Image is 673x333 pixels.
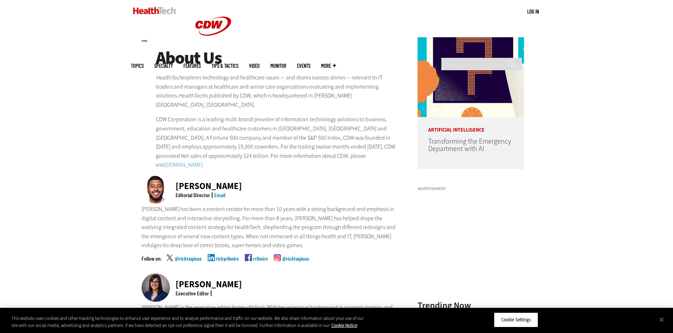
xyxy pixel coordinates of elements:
img: illustration of question mark [418,37,524,117]
div: [PERSON_NAME] [176,182,242,190]
button: Close [654,312,669,327]
em: HealthTech [156,74,182,81]
a: rribeiro [253,256,268,273]
h3: Trending Now [418,301,524,310]
button: Cookie Settings [494,312,538,327]
span: Topics [131,63,144,68]
a: More information about your privacy [331,322,357,328]
img: Home [133,7,176,14]
p: explores technology and healthcare issues — and shares success stories — relevant to IT leaders a... [156,73,399,109]
iframe: advertisement [418,194,524,282]
em: HealthTech [238,304,264,311]
a: Log in [527,8,539,15]
p: [PERSON_NAME] has been a content creator for more than 10 years with a strong background and emph... [142,205,399,250]
a: Transforming the Emergency Department with AI [428,137,511,154]
a: @ricktagious [282,256,309,273]
img: Ricky Ribeiro [142,175,170,204]
a: [DOMAIN_NAME] [165,161,203,168]
img: Nicole Scilingo [142,273,170,302]
a: Tips & Tactics [211,63,238,68]
a: Video [249,63,260,68]
p: CDW Corporation is a leading multi-brand provider of information technology solutions to business... [156,115,399,170]
p: Artificial Intelligence [418,117,524,133]
a: MonITor [270,63,286,68]
a: Email [214,192,225,198]
a: Events [297,63,310,68]
div: User menu [527,8,539,15]
div: Executive Editor [176,290,209,296]
h3: Advertisement [418,187,524,191]
a: rickyribeiro [216,256,239,273]
div: This website uses cookies and other tracking technologies to enhance user experience and to analy... [11,315,370,329]
div: Editorial Director [176,192,210,198]
div: [PERSON_NAME] [176,280,242,289]
a: Features [183,63,201,68]
span: Specialty [154,63,173,68]
em: HealthTech [178,92,204,99]
a: @ricktagious [175,256,202,273]
a: CDW [187,47,240,54]
span: More [321,63,336,68]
